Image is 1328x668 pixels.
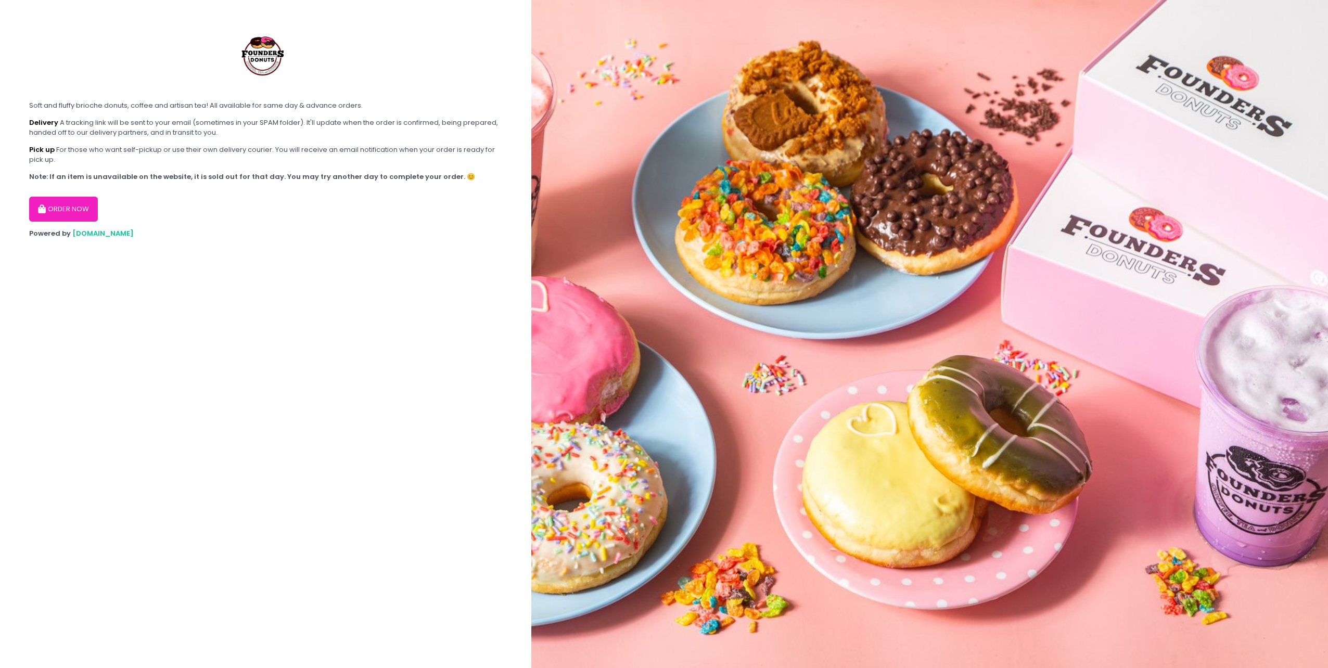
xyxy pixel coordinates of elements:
b: Delivery [29,118,58,127]
div: Note: If an item is unavailable on the website, it is sold out for that day. You may try another ... [29,172,502,182]
b: Pick up [29,145,55,155]
div: Soft and fluffy brioche donuts, coffee and artisan tea! All available for same day & advance orders. [29,100,502,111]
img: Founders Donuts [225,16,303,94]
a: [DOMAIN_NAME] [72,228,134,238]
div: A tracking link will be sent to your email (sometimes in your SPAM folder). It'll update when the... [29,118,502,138]
div: For those who want self-pickup or use their own delivery courier. You will receive an email notif... [29,145,502,165]
div: Powered by [29,228,502,239]
button: ORDER NOW [29,197,98,222]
